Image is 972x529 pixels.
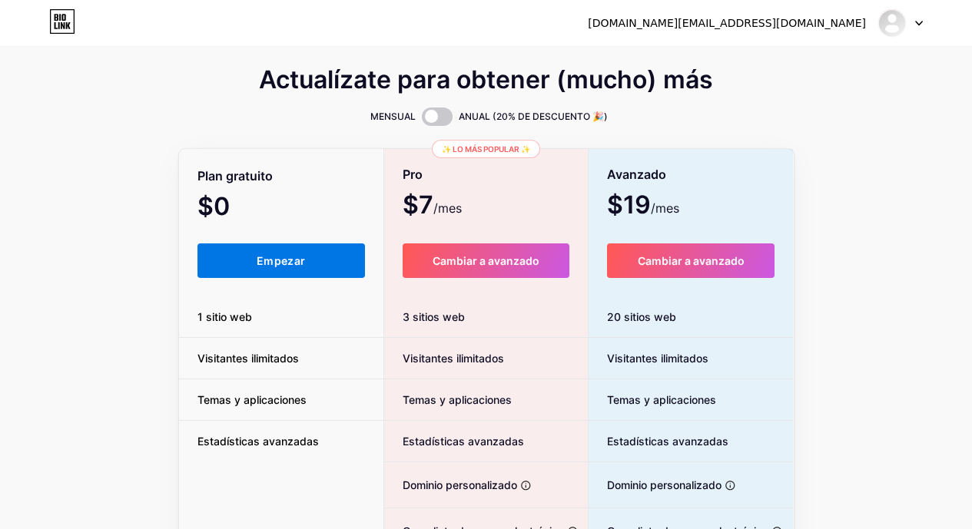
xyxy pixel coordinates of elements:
font: MENSUAL [370,111,416,122]
font: [DOMAIN_NAME][EMAIL_ADDRESS][DOMAIN_NAME] [588,17,866,29]
font: ANUAL (20% DE DESCUENTO 🎉) [459,111,608,122]
font: 1 sitio web [197,310,252,323]
font: Visitantes ilimitados [403,352,504,365]
font: Empezar [257,254,305,267]
button: Cambiar a avanzado [607,243,775,278]
font: $7 [403,190,433,220]
font: Temas y aplicaciones [607,393,716,406]
font: Temas y aplicaciones [403,393,512,406]
font: Dominio personalizado [403,478,517,491]
button: Empezar [197,243,366,278]
font: Cambiar a avanzado [638,254,745,267]
font: $19 [607,190,651,220]
img: bwsec [877,8,907,38]
font: /mes [651,200,679,216]
font: Plan gratuito [197,168,273,183]
font: Cambiar a avanzado [433,254,539,267]
font: ✨ Lo más popular ✨ [442,144,530,154]
font: $0 [197,191,230,221]
font: 3 sitios web [403,310,465,323]
font: Actualízate para obtener (mucho) más [259,64,713,94]
font: Estadísticas avanzadas [607,435,728,448]
font: 20 sitios web [607,310,676,323]
font: Visitantes ilimitados [197,352,299,365]
font: Temas y aplicaciones [197,393,307,406]
font: Visitantes ilimitados [607,352,708,365]
font: Avanzado [607,167,666,182]
button: Cambiar a avanzado [403,243,569,278]
font: Estadísticas avanzadas [403,435,524,448]
font: Dominio personalizado [607,478,722,491]
font: Pro [403,167,423,182]
font: Estadísticas avanzadas [197,435,319,448]
font: /mes [433,200,462,216]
